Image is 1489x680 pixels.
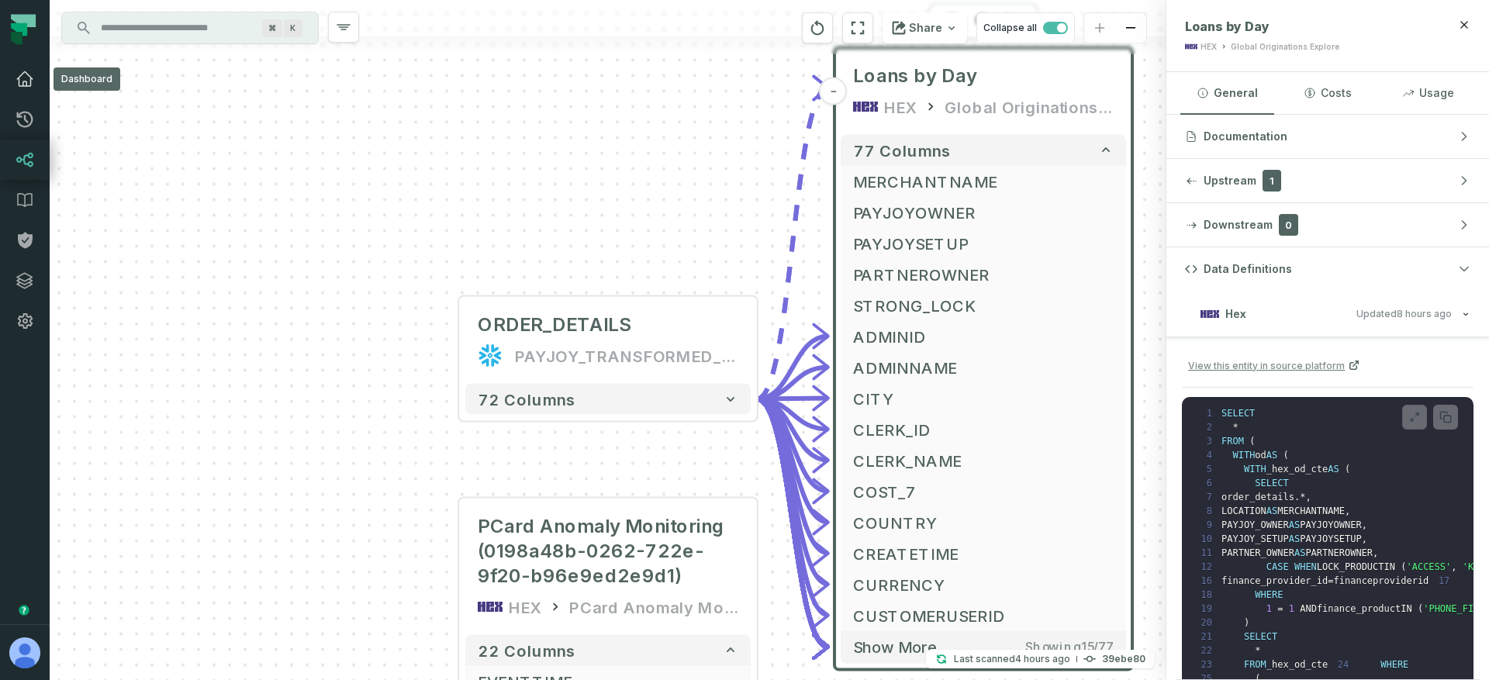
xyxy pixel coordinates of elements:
span: PARTNER_OWNER [1221,547,1294,558]
g: Edge from 4d1a47089805fa4b519310f8b9b31060 to 4db1abbcf5d59b15341d8da6fdb5f662 [757,399,828,553]
span: _hex_od_cte [1266,659,1328,670]
span: PAYJOY_OWNER [1221,519,1289,530]
button: CITY [841,383,1126,414]
span: 2 [1191,420,1221,434]
span: Updated [1356,308,1452,319]
span: 4 [1191,448,1221,462]
span: , [1345,506,1350,516]
span: , [1305,492,1311,502]
span: CLERK_ID [853,418,1114,441]
span: 21 [1191,630,1221,644]
span: SELECT [1255,478,1288,488]
button: Documentation [1166,115,1489,158]
div: HEX [884,95,917,119]
relative-time: Oct 5, 2025, 5:04 AM GMT+3 [1015,653,1070,664]
span: Loans by Day [1185,19,1270,34]
button: Show moreShowing15/77 [841,631,1126,663]
span: 3 [1191,434,1221,448]
button: ADMINNAME [841,352,1126,383]
span: 23 [1191,658,1221,671]
span: CASE [1266,561,1289,572]
span: _hex_od_cte [1266,464,1328,475]
span: Downstream [1204,217,1273,233]
span: ( [1401,561,1406,572]
div: HEX [1201,41,1217,53]
span: WHERE [1255,589,1283,600]
g: Edge from 4d1a47089805fa4b519310f8b9b31060 to 4db1abbcf5d59b15341d8da6fdb5f662 [757,399,828,615]
span: LOCK_PRODUCT [1317,561,1384,572]
span: 11 [1191,546,1221,560]
span: 5 [1191,462,1221,476]
span: od [1255,450,1266,461]
span: AS [1289,519,1300,530]
button: Data Definitions [1166,247,1489,291]
span: 8 [1191,504,1221,518]
span: Data Definitions [1204,261,1292,277]
span: PAYJOYSETUP [1300,533,1361,544]
g: Edge from 4d1a47089805fa4b519310f8b9b31060 to 4db1abbcf5d59b15341d8da6fdb5f662 [757,399,828,491]
span: ( [1283,450,1289,461]
g: Edge from 4d1a47089805fa4b519310f8b9b31060 to 4db1abbcf5d59b15341d8da6fdb5f662 [757,399,828,460]
button: zoom out [1115,13,1146,43]
span: 'KG' [1463,561,1485,572]
span: . [1294,492,1300,502]
span: 6 [1191,476,1221,490]
button: Share [883,12,967,43]
button: CURRENCY [841,569,1126,600]
span: 7 [1191,490,1221,504]
span: Hex [1225,306,1246,322]
span: View this entity in source platform [1188,358,1345,373]
span: Documentation [1204,129,1287,144]
button: Usage [1381,72,1475,114]
span: ADMINNAME [853,356,1114,379]
g: Edge from 4d1a47089805fa4b519310f8b9b31060 to 4db1abbcf5d59b15341d8da6fdb5f662 [757,399,828,647]
span: CITY [853,387,1114,410]
span: 10 [1191,532,1221,546]
span: Press ⌘ + K to focus the search bar [262,19,282,37]
button: CUSTOMERUSERID [841,600,1126,631]
span: WHEN [1294,561,1317,572]
span: 12 [1191,560,1221,574]
g: Edge from 4d1a47089805fa4b519310f8b9b31060 to 4db1abbcf5d59b15341d8da6fdb5f662 [757,337,828,399]
span: ( [1345,464,1350,475]
button: PAYJOYSETUP [841,228,1126,259]
span: PAYJOYSETUP [853,232,1114,255]
span: PARTNEROWNER [1305,547,1373,558]
span: MERCHANTNAME [1277,506,1345,516]
span: WITH [1244,464,1266,475]
span: Press ⌘ + K to focus the search bar [284,19,302,37]
span: STRONG_LOCK [853,294,1114,317]
button: Costs [1280,72,1374,114]
span: CUSTOMERUSERID [853,604,1114,627]
span: , [1451,561,1456,572]
button: HexUpdated[DATE] 1:05:14 AM [1185,303,1470,324]
p: Last scanned [954,651,1070,667]
img: avatar of Aviel Bar-Yossef [9,637,40,668]
g: Edge from 4d1a47089805fa4b519310f8b9b31060 to 4db1abbcf5d59b15341d8da6fdb5f662 [757,399,828,522]
span: LOCATION [1221,506,1266,516]
span: , [1362,519,1367,530]
span: 18 [1191,588,1221,602]
g: Edge from 4d1a47089805fa4b519310f8b9b31060 to 4db1abbcf5d59b15341d8da6fdb5f662 [757,399,828,429]
span: FROM [1244,659,1266,670]
button: - [820,78,848,105]
button: PAYJOYOWNER [841,197,1126,228]
span: AS [1294,547,1305,558]
span: , [1362,533,1367,544]
span: PCard Anomaly Monitoring (0198a48b-0262-722e-9f20-b96e9ed2e9d1) [478,514,738,589]
span: financeproviderid [1334,575,1429,586]
span: PAYJOY_SETUP [1221,533,1289,544]
div: Global Originations Explore [945,95,1114,119]
span: = [1277,603,1283,614]
div: Dashboard [54,67,120,91]
button: MERCHANTNAME [841,166,1126,197]
span: 20 [1191,616,1221,630]
span: WITH [1232,450,1255,461]
button: General [1180,72,1274,114]
span: ( [1418,603,1423,614]
span: = [1328,575,1333,586]
span: 1 [1266,603,1272,614]
g: Edge from 4d1a47089805fa4b519310f8b9b31060 to 4db1abbcf5d59b15341d8da6fdb5f662 [757,399,828,584]
span: CLERK_NAME [853,449,1114,472]
g: Edge from 4d1a47089805fa4b519310f8b9b31060 to 4db1abbcf5d59b15341d8da6fdb5f662 [757,368,828,399]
